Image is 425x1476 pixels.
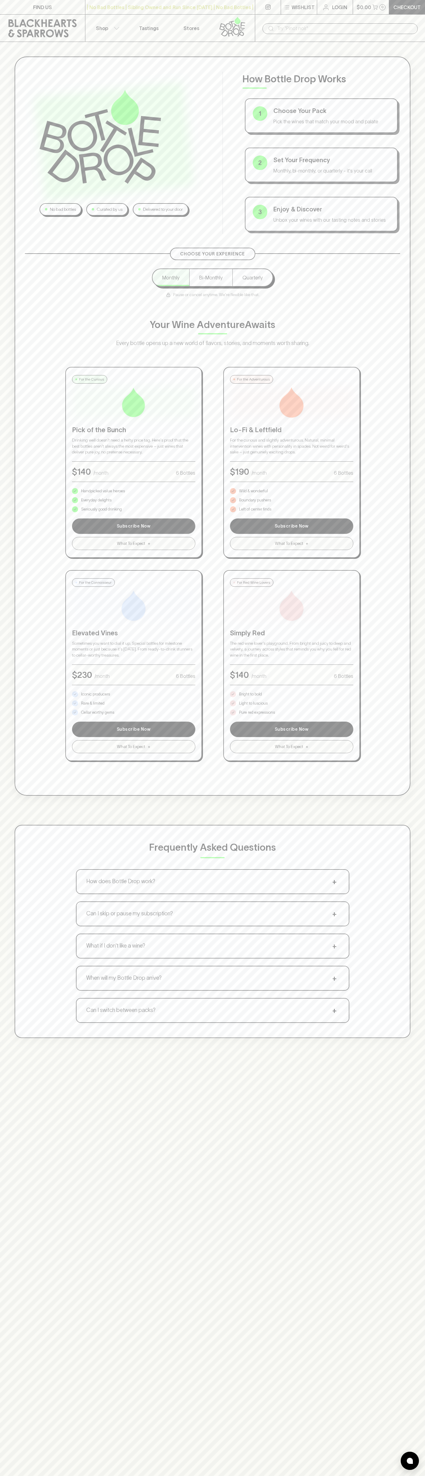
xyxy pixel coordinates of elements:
button: What To Expect+ [230,740,353,753]
span: What To Expect [117,743,145,750]
p: Shop [96,25,108,32]
p: For the Curious [79,377,104,382]
p: /month [252,469,267,477]
button: What if I don't like a wine?+ [77,934,349,958]
span: + [330,909,339,918]
p: No bad bottles [50,206,76,213]
p: Pick of the Bunch [72,425,195,435]
p: 6 Bottles [334,672,353,680]
p: Everyday delights [81,497,111,503]
button: Subscribe Now [72,518,195,534]
p: Tastings [139,25,159,32]
p: /month [93,469,108,477]
button: Shop [85,15,128,42]
p: Can I skip or pause my subscription? [86,910,173,918]
p: Checkout [393,4,421,11]
p: Your Wine Adventure [150,317,275,332]
p: Delivered to your door [143,206,183,213]
p: 0 [381,5,384,9]
span: + [148,540,150,547]
p: Every bottle opens up a new world of flavors, stories, and moments worth sharing. [91,339,334,347]
a: Tastings [128,15,170,42]
button: Can I skip or pause my subscription?+ [77,902,349,926]
p: Wild & wonderful [239,488,268,494]
img: Bottle Drop [39,90,161,183]
button: Subscribe Now [230,518,353,534]
button: Bi-Monthly [189,269,232,286]
p: $ 140 [230,668,249,681]
p: Cellar worthy gems [81,709,114,716]
p: 6 Bottles [176,672,195,680]
p: Boundary pushers [239,497,271,503]
p: Monthly, bi-monthly, or quarterly - it's your call [273,167,390,174]
span: Awaits [245,319,275,330]
span: + [148,743,150,750]
p: Seriously good drinking [81,506,122,512]
div: 1 [253,106,267,121]
button: What To Expect+ [72,740,195,753]
span: What To Expect [275,540,303,547]
p: $ 230 [72,668,92,681]
span: + [306,743,308,750]
p: When will my Bottle Drop arrive? [86,974,162,982]
p: 6 Bottles [334,469,353,477]
p: Left of center finds [239,506,271,512]
p: For the curious and slightly adventurous. Natural, minimal intervention wines with personality in... [230,437,353,455]
span: + [306,540,308,547]
p: Enjoy & Discover [273,205,390,214]
p: How Bottle Drop Works [242,72,400,86]
p: The red wine lover's playground. From bright and juicy to deep and velvety, a journey across styl... [230,641,353,658]
p: Sometimes you want to dial it up. Special bottles for milestone moments or just because it's [DAT... [72,641,195,658]
p: /month [94,672,110,680]
span: + [330,877,339,886]
img: bubble-icon [407,1458,413,1464]
p: Pure red expressions [239,709,275,716]
p: FIND US [33,4,52,11]
p: Elevated Vines [72,628,195,638]
p: 6 Bottles [176,469,195,477]
span: + [330,974,339,983]
p: Choose Your Experience [180,251,245,257]
img: Simply Red [276,590,307,621]
p: Handpicked value heroes [81,488,125,494]
p: $ 190 [230,465,249,478]
p: Unbox your wines with our tasting notes and stories [273,216,390,224]
button: Quarterly [232,269,272,286]
img: Lo-Fi & Leftfield [276,387,307,418]
p: Wishlist [292,4,315,11]
input: Try "Pinot noir" [277,24,413,33]
span: + [330,1006,339,1015]
a: Stores [170,15,213,42]
p: Drinking well doesn't need a hefty price tag. Here's proof that the best bottles aren't always th... [72,437,195,455]
div: 2 [253,155,267,170]
p: Iconic producers [81,691,110,697]
p: What if I don't like a wine? [86,942,145,950]
button: How does Bottle Drop work?+ [77,870,349,893]
span: What To Expect [117,540,145,547]
p: For the Adventurous [237,377,270,382]
div: 3 [253,205,267,219]
span: + [330,941,339,951]
p: How does Bottle Drop work? [86,877,155,886]
p: Login [332,4,347,11]
img: Pick of the Bunch [118,387,149,418]
button: Monthly [153,269,189,286]
p: $ 140 [72,465,91,478]
p: Rare & limited [81,700,105,706]
p: $0.00 [357,4,371,11]
button: Can I switch between packs?+ [77,999,349,1022]
button: When will my Bottle Drop arrive?+ [77,966,349,990]
p: Frequently Asked Questions [149,840,276,855]
img: Elevated Vines [118,590,149,621]
p: For the Connoisseur [79,580,111,585]
button: What To Expect+ [72,537,195,550]
p: /month [251,672,266,680]
p: For Red Wine Lovers [237,580,270,585]
p: Set Your Frequency [273,155,390,165]
button: Subscribe Now [72,722,195,737]
p: Choose Your Pack [273,106,390,115]
p: Curated by us [97,206,122,213]
button: Subscribe Now [230,722,353,737]
p: Bright to bold [239,691,262,697]
p: Can I switch between packs? [86,1006,156,1014]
